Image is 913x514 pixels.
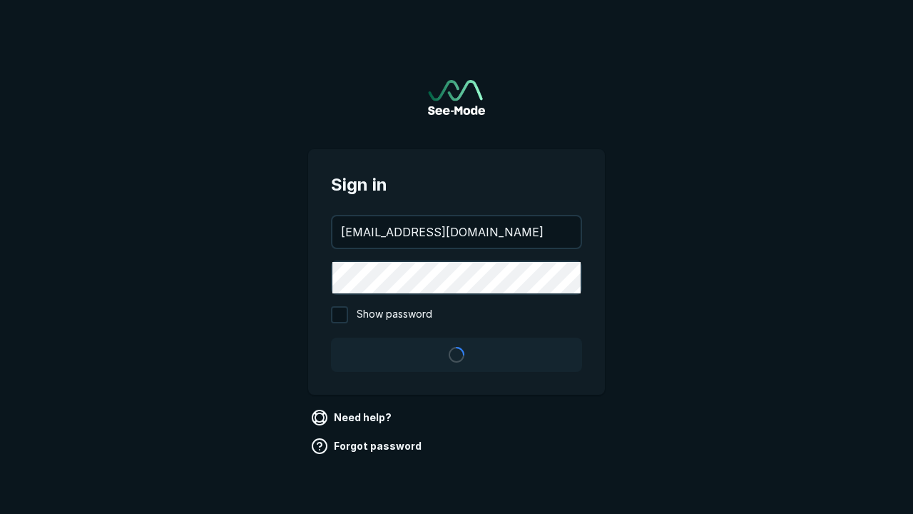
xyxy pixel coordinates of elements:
span: Sign in [331,172,582,198]
a: Go to sign in [428,80,485,115]
span: Show password [357,306,432,323]
img: See-Mode Logo [428,80,485,115]
a: Forgot password [308,435,427,458]
a: Need help? [308,406,397,429]
input: your@email.com [332,216,581,248]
